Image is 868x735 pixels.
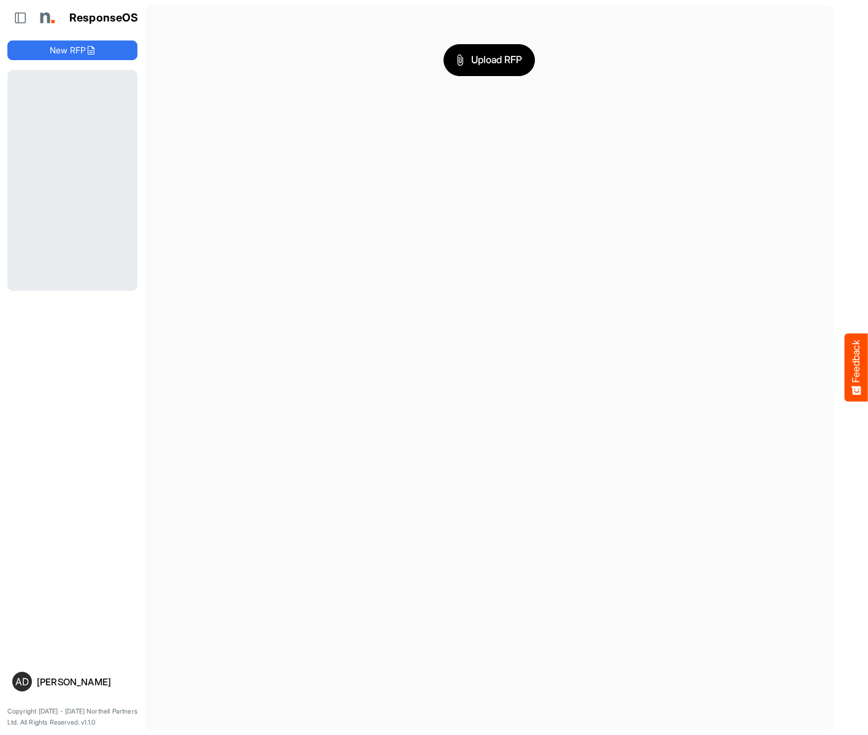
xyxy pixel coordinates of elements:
[7,706,137,728] p: Copyright [DATE] - [DATE] Northell Partners Ltd. All Rights Reserved. v1.1.0
[34,6,58,30] img: Northell
[7,70,137,290] div: Loading...
[456,52,523,68] span: Upload RFP
[444,44,536,76] button: Upload RFP
[15,677,29,687] span: AD
[7,40,137,60] button: New RFP
[37,677,133,687] div: [PERSON_NAME]
[69,12,139,25] h1: ResponseOS
[845,334,868,402] button: Feedback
